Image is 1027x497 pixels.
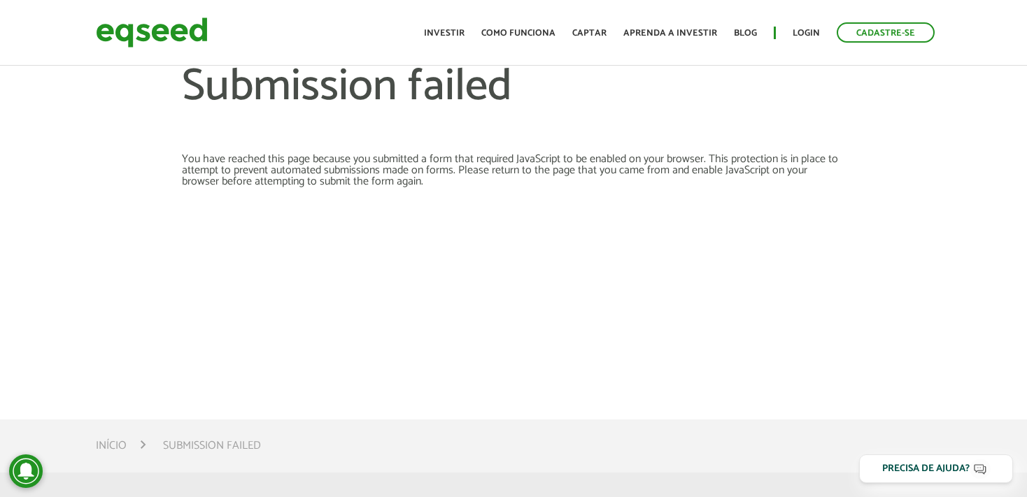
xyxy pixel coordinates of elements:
[793,29,820,38] a: Login
[734,29,757,38] a: Blog
[623,29,717,38] a: Aprenda a investir
[572,29,607,38] a: Captar
[163,436,261,455] li: Submission failed
[96,14,208,51] img: EqSeed
[837,22,935,43] a: Cadastre-se
[182,63,846,154] h1: Submission failed
[424,29,465,38] a: Investir
[182,154,846,187] div: You have reached this page because you submitted a form that required JavaScript to be enabled on...
[481,29,555,38] a: Como funciona
[96,440,127,452] a: Início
